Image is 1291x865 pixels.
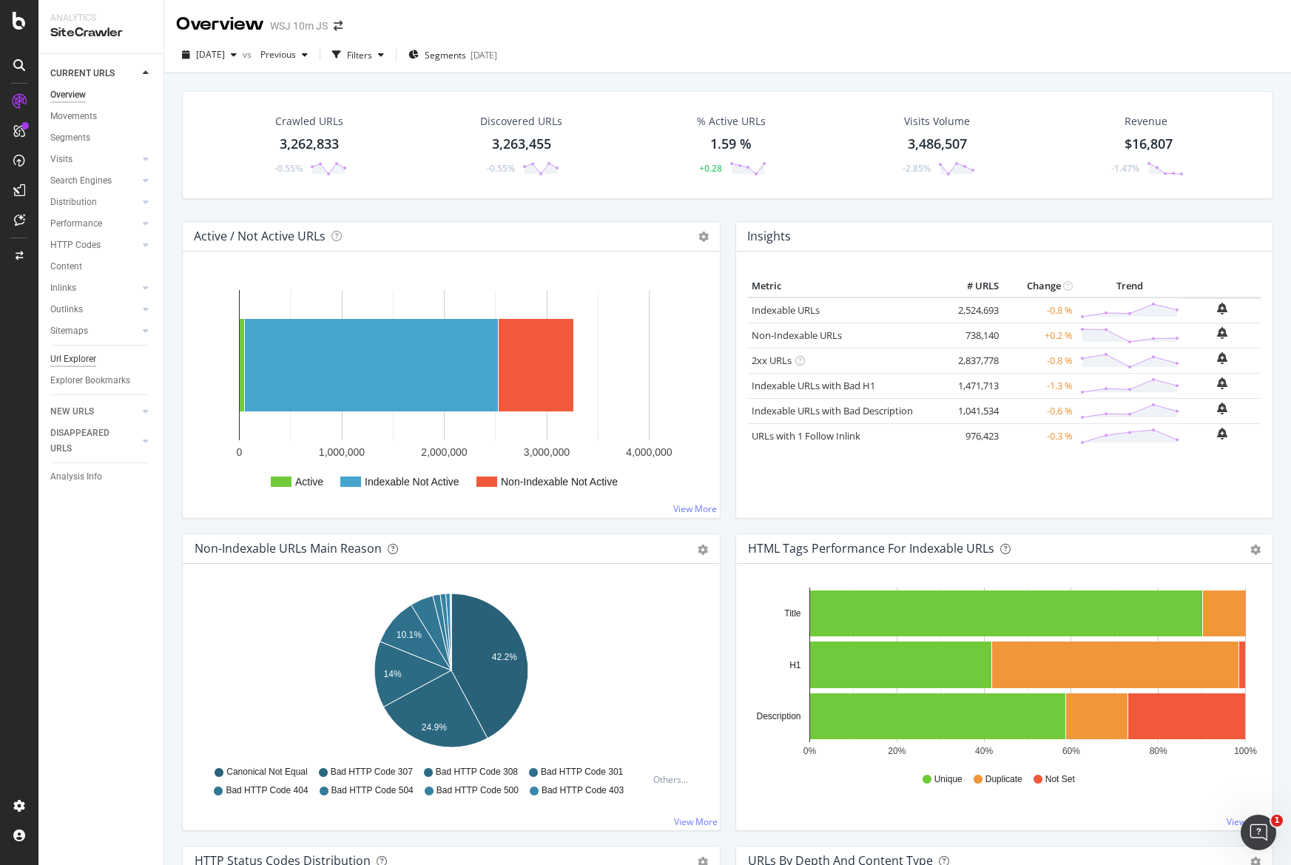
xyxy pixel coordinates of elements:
[50,152,73,167] div: Visits
[402,43,503,67] button: Segments[DATE]
[50,66,138,81] a: CURRENT URLS
[50,351,96,367] div: Url Explorer
[326,43,390,67] button: Filters
[50,87,153,103] a: Overview
[1002,398,1076,423] td: -0.6 %
[50,173,138,189] a: Search Engines
[50,373,153,388] a: Explorer Bookmarks
[1271,815,1283,827] span: 1
[748,588,1261,759] svg: A chart.
[176,43,243,67] button: [DATE]
[501,476,618,488] text: Non-Indexable Not Active
[1002,373,1076,398] td: -1.3 %
[1062,746,1079,756] text: 60%
[943,275,1002,297] th: # URLS
[50,66,115,81] div: CURRENT URLS
[50,87,86,103] div: Overview
[903,162,931,175] div: -2.85%
[397,630,422,640] text: 10.1%
[542,784,624,797] span: Bad HTTP Code 403
[50,109,153,124] a: Movements
[1234,746,1257,756] text: 100%
[196,48,225,61] span: 2025 Sep. 6th
[1217,403,1227,414] div: bell-plus
[194,226,326,246] h4: Active / Not Active URLs
[237,446,243,458] text: 0
[50,259,82,275] div: Content
[365,476,459,488] text: Indexable Not Active
[50,280,76,296] div: Inlinks
[1149,746,1167,756] text: 80%
[422,722,447,733] text: 24.9%
[50,195,138,210] a: Distribution
[226,784,308,797] span: Bad HTTP Code 404
[50,130,153,146] a: Segments
[1217,352,1227,364] div: bell-plus
[295,476,323,488] text: Active
[752,404,913,417] a: Indexable URLs with Bad Description
[50,280,138,296] a: Inlinks
[50,238,101,253] div: HTTP Codes
[1002,323,1076,348] td: +0.2 %
[784,608,801,619] text: Title
[943,423,1002,448] td: 976,423
[1045,773,1075,786] span: Not Set
[436,766,518,778] span: Bad HTTP Code 308
[50,109,97,124] div: Movements
[331,784,414,797] span: Bad HTTP Code 504
[747,226,791,246] h4: Insights
[524,446,570,458] text: 3,000,000
[176,12,264,37] div: Overview
[50,238,138,253] a: HTTP Codes
[1217,327,1227,339] div: bell-plus
[626,446,672,458] text: 4,000,000
[50,24,152,41] div: SiteCrawler
[195,588,708,759] svg: A chart.
[985,773,1022,786] span: Duplicate
[752,379,875,392] a: Indexable URLs with Bad H1
[1002,348,1076,373] td: -0.8 %
[50,425,138,457] a: DISAPPEARED URLS
[1250,545,1261,555] div: gear
[934,773,963,786] span: Unique
[425,49,466,61] span: Segments
[50,404,94,420] div: NEW URLS
[275,114,343,129] div: Crawled URLs
[50,351,153,367] a: Url Explorer
[943,348,1002,373] td: 2,837,778
[480,114,562,129] div: Discovered URLs
[50,425,125,457] div: DISAPPEARED URLS
[1125,114,1167,129] span: Revenue
[50,216,138,232] a: Performance
[748,275,943,297] th: Metric
[1076,275,1183,297] th: Trend
[710,135,752,154] div: 1.59 %
[1227,815,1270,828] a: View More
[274,162,303,175] div: -0.55%
[492,652,517,662] text: 42.2%
[943,323,1002,348] td: 738,140
[436,784,519,797] span: Bad HTTP Code 500
[384,669,402,679] text: 14%
[243,48,255,61] span: vs
[280,135,339,154] div: 3,262,833
[943,373,1002,398] td: 1,471,713
[50,404,138,420] a: NEW URLS
[270,18,328,33] div: WSJ 10m JS
[50,302,138,317] a: Outlinks
[1002,297,1076,323] td: -0.8 %
[541,766,623,778] span: Bad HTTP Code 301
[943,297,1002,323] td: 2,524,693
[748,541,994,556] div: HTML Tags Performance for Indexable URLs
[1217,303,1227,314] div: bell-plus
[752,329,842,342] a: Non-Indexable URLs
[904,114,970,129] div: Visits Volume
[698,545,708,555] div: gear
[50,216,102,232] div: Performance
[50,152,138,167] a: Visits
[471,49,497,61] div: [DATE]
[975,746,993,756] text: 40%
[1217,377,1227,389] div: bell-plus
